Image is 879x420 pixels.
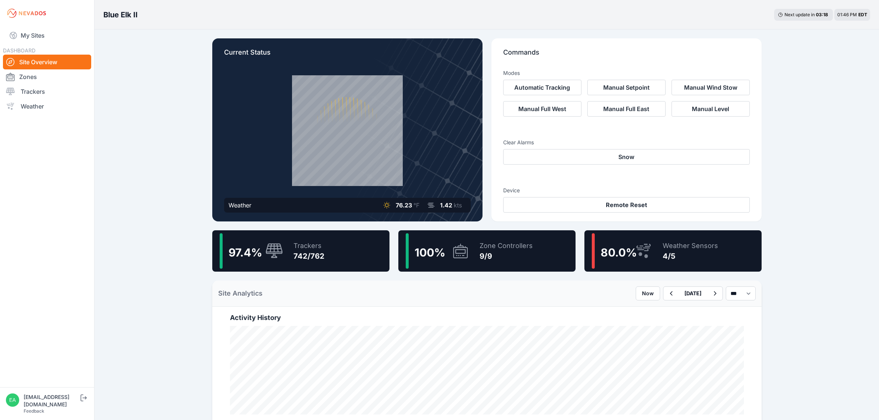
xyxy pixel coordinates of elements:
[636,286,660,300] button: Now
[503,149,750,165] button: Snow
[24,393,79,408] div: [EMAIL_ADDRESS][DOMAIN_NAME]
[3,55,91,69] a: Site Overview
[584,230,762,272] a: 80.0%Weather Sensors4/5
[413,202,419,209] span: °F
[672,80,750,95] button: Manual Wind Stow
[103,10,138,20] h3: Blue Elk II
[224,47,471,63] p: Current Status
[218,288,262,299] h2: Site Analytics
[440,202,452,209] span: 1.42
[230,313,744,323] h2: Activity History
[415,246,445,259] span: 100 %
[3,47,35,54] span: DASHBOARD
[103,5,138,24] nav: Breadcrumb
[663,251,718,261] div: 4/5
[480,241,533,251] div: Zone Controllers
[3,99,91,114] a: Weather
[503,187,750,194] h3: Device
[3,84,91,99] a: Trackers
[503,80,581,95] button: Automatic Tracking
[229,246,262,259] span: 97.4 %
[663,241,718,251] div: Weather Sensors
[396,202,412,209] span: 76.23
[858,12,867,17] span: EDT
[24,408,44,414] a: Feedback
[784,12,815,17] span: Next update in
[454,202,462,209] span: kts
[398,230,576,272] a: 100%Zone Controllers9/9
[6,393,19,407] img: eamon@nevados.solar
[229,201,251,210] div: Weather
[3,27,91,44] a: My Sites
[837,12,857,17] span: 01:46 PM
[503,101,581,117] button: Manual Full West
[3,69,91,84] a: Zones
[293,251,325,261] div: 742/762
[503,47,750,63] p: Commands
[503,69,520,77] h3: Modes
[503,139,750,146] h3: Clear Alarms
[587,101,666,117] button: Manual Full East
[212,230,389,272] a: 97.4%Trackers742/762
[679,287,707,300] button: [DATE]
[601,246,637,259] span: 80.0 %
[816,12,829,18] div: 03 : 18
[6,7,47,19] img: Nevados
[480,251,533,261] div: 9/9
[672,101,750,117] button: Manual Level
[293,241,325,251] div: Trackers
[503,197,750,213] button: Remote Reset
[587,80,666,95] button: Manual Setpoint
